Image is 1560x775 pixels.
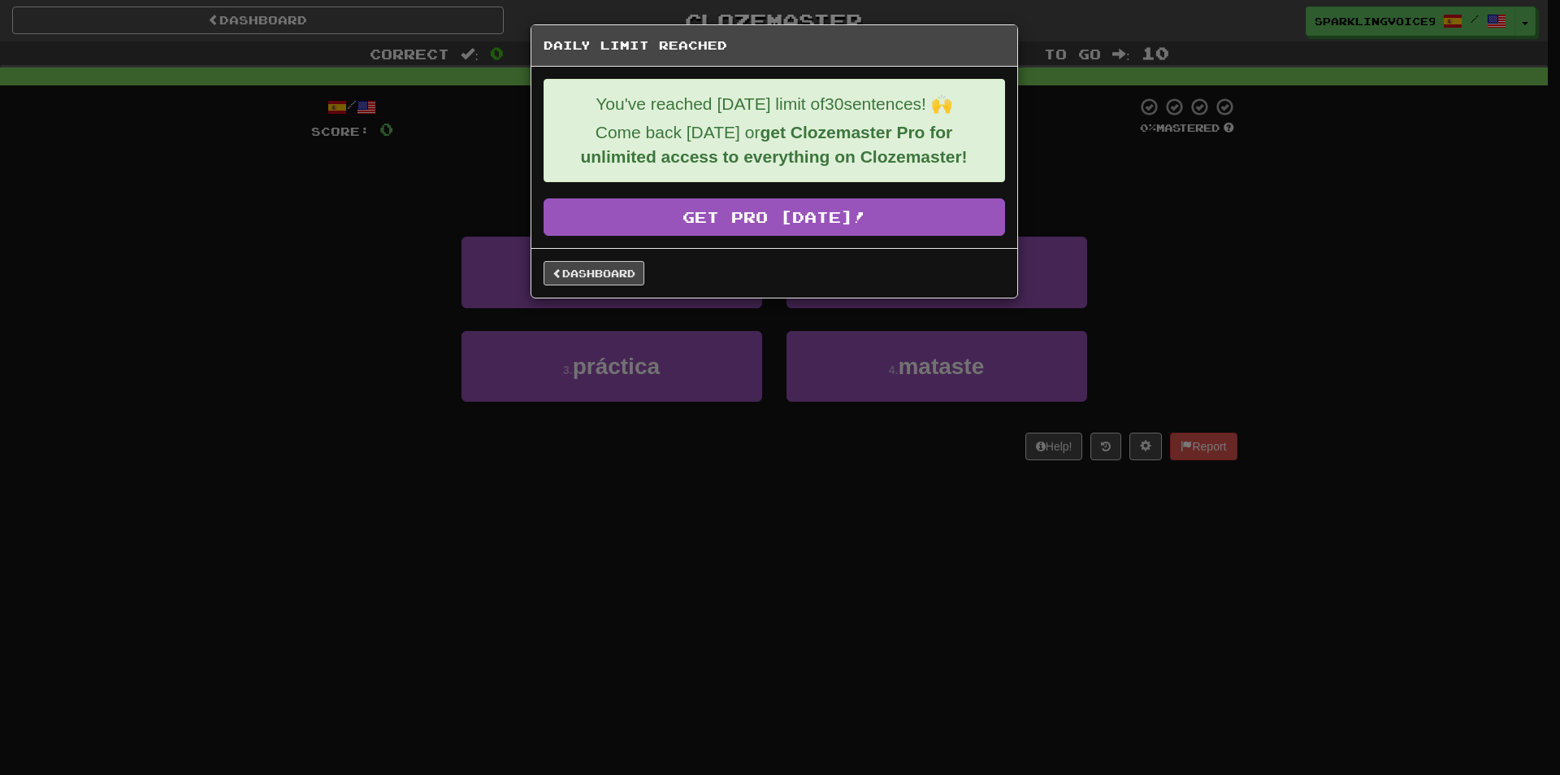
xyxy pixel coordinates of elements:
[544,198,1005,236] a: Get Pro [DATE]!
[557,92,992,116] p: You've reached [DATE] limit of 30 sentences! 🙌
[580,123,967,166] strong: get Clozemaster Pro for unlimited access to everything on Clozemaster!
[544,37,1005,54] h5: Daily Limit Reached
[557,120,992,169] p: Come back [DATE] or
[544,261,644,285] a: Dashboard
